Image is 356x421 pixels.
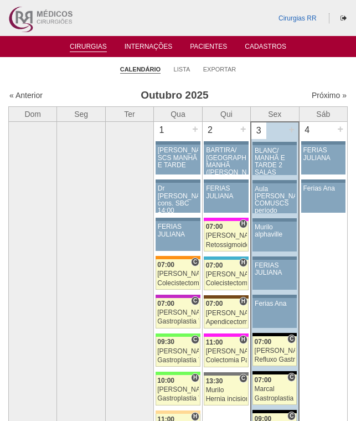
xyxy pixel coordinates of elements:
[70,43,107,52] a: Cirurgias
[157,357,198,364] div: Gastroplastia VL
[204,337,249,367] a: H 11:00 [PERSON_NAME] Colectomia Parcial sem Colostomia VL
[206,387,247,394] div: Murilo
[255,376,272,384] span: 07:00
[252,374,297,405] a: C 07:00 Marcal Gastroplastia VL
[336,122,345,136] div: +
[157,386,198,393] div: [PERSON_NAME]
[252,256,297,260] div: Key: Aviso
[157,377,174,384] span: 10:00
[156,179,200,183] div: Key: Aviso
[190,43,227,54] a: Pacientes
[203,122,218,138] div: 2
[191,258,199,266] span: Consultório
[204,372,249,376] div: Key: Santa Catarina
[156,145,200,174] a: [PERSON_NAME]-SCS MANHÃ E TARDE
[245,43,286,54] a: Cadastros
[255,224,295,238] div: Murilo alphaville
[206,271,247,278] div: [PERSON_NAME]
[204,256,249,260] div: Key: Neomater
[206,310,247,317] div: [PERSON_NAME]
[203,65,236,73] a: Exportar
[252,142,297,145] div: Key: Aviso
[156,218,200,221] div: Key: Aviso
[303,147,344,161] div: FERIAS JULIANA
[105,106,153,122] th: Ter
[301,183,346,213] a: Ferias Ana
[158,223,198,238] div: FERIAS JULIANA
[120,65,161,74] a: Calendário
[157,395,198,402] div: Gastroplastia VL
[157,348,198,355] div: [PERSON_NAME]
[156,221,200,251] a: FERIAS JULIANA
[157,300,174,307] span: 07:00
[158,185,198,214] div: Dr [PERSON_NAME] cons. SBC 14:00
[9,91,43,100] a: « Anterior
[303,185,344,192] div: Ferias Ana
[287,335,296,343] span: Consultório
[204,141,249,145] div: Key: Aviso
[206,147,246,206] div: BARTIRA/ [GEOGRAPHIC_DATA] MANHÃ ([PERSON_NAME] E ANA)/ SANTA JOANA -TARDE
[204,299,249,329] a: H 07:00 [PERSON_NAME] Apendicectomia VL
[204,179,249,183] div: Key: Aviso
[157,270,198,278] div: [PERSON_NAME]
[301,179,346,183] div: Key: Aviso
[191,373,199,382] span: Hospital
[239,335,247,344] span: Hospital
[191,296,199,305] span: Consultório
[206,319,247,326] div: Apendicectomia VL
[156,295,200,298] div: Key: Maria Braido
[206,223,223,230] span: 07:00
[252,410,297,413] div: Key: Blanc
[157,280,198,287] div: Colecistectomia com Colangiografia VL
[206,280,247,287] div: Colecistectomia com Colangiografia VL
[252,222,297,251] a: Murilo alphaville
[156,259,200,290] a: C 07:00 [PERSON_NAME] Colecistectomia com Colangiografia VL
[252,260,297,290] a: FERIAS JULIANA
[156,298,200,328] a: C 07:00 [PERSON_NAME] Gastroplastia VL
[252,371,297,374] div: Key: Blanc
[239,297,247,306] span: Hospital
[174,65,190,73] a: Lista
[312,91,347,100] a: Próximo »
[287,412,296,420] span: Consultório
[252,145,297,175] a: BLANC/ MANHÃ E TARDE 2 SALAS
[278,14,317,22] a: Cirurgias RR
[125,43,173,54] a: Internações
[255,395,295,402] div: Gastroplastia VL
[255,262,295,276] div: FERIAS JULIANA
[191,412,199,421] span: Hospital
[252,298,297,328] a: Ferias Ana
[204,221,249,251] a: H 07:00 [PERSON_NAME] Retossigmoidectomia Robótica
[206,232,247,239] div: [PERSON_NAME]
[301,145,346,174] a: FERIAS JULIANA
[255,300,295,307] div: Ferias Ana
[206,338,223,346] span: 11:00
[255,186,295,222] div: Aula [PERSON_NAME] COMUSCS período manha
[255,386,295,393] div: Marcal
[156,375,200,405] a: H 10:00 [PERSON_NAME] Gastroplastia VL
[156,141,200,145] div: Key: Aviso
[255,338,272,346] span: 07:00
[299,106,347,122] th: Sáb
[239,122,248,136] div: +
[9,106,57,122] th: Dom
[204,333,249,337] div: Key: Pro Matre
[204,376,249,406] a: C 13:30 Murilo Hernia incisional Robótica
[191,335,199,344] span: Consultório
[158,147,198,169] div: [PERSON_NAME]-SCS MANHÃ E TARDE
[154,122,169,138] div: 1
[252,180,297,183] div: Key: Aviso
[206,396,247,403] div: Hernia incisional Robótica
[156,183,200,213] a: Dr [PERSON_NAME] cons. SBC 14:00
[204,145,249,174] a: BARTIRA/ [GEOGRAPHIC_DATA] MANHÃ ([PERSON_NAME] E ANA)/ SANTA JOANA -TARDE
[204,218,249,221] div: Key: Pro Matre
[206,348,247,355] div: [PERSON_NAME]
[255,356,295,363] div: Refluxo Gastroesofágico - Cirurgia VL
[156,372,200,375] div: Key: Brasil
[156,333,200,337] div: Key: Brasil
[239,258,247,267] span: Hospital
[252,218,297,222] div: Key: Aviso
[157,318,198,325] div: Gastroplastia VL
[206,261,223,269] span: 07:00
[206,300,223,307] span: 07:00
